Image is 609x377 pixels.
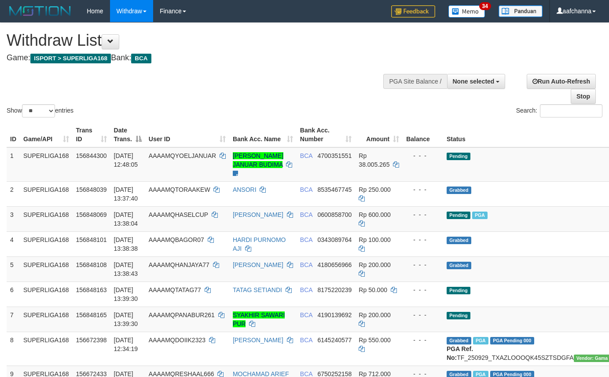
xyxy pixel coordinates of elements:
[20,122,73,147] th: Game/API: activate to sort column ascending
[300,337,312,344] span: BCA
[391,5,435,18] img: Feedback.jpg
[359,152,389,168] span: Rp 38.005.265
[453,78,495,85] span: None selected
[317,152,352,159] span: Copy 4700351551 to clipboard
[359,311,390,318] span: Rp 200.000
[233,311,285,327] a: SYAKHIR SAWARI PUR
[7,231,20,256] td: 4
[76,211,107,218] span: 156848069
[76,311,107,318] span: 156848165
[403,122,443,147] th: Balance
[447,153,470,160] span: Pending
[114,186,138,202] span: [DATE] 13:37:40
[317,337,352,344] span: Copy 6145240577 to clipboard
[114,261,138,277] span: [DATE] 13:38:43
[317,236,352,243] span: Copy 0343089764 to clipboard
[490,337,534,344] span: PGA Pending
[233,211,283,218] a: [PERSON_NAME]
[317,186,352,193] span: Copy 8535467745 to clipboard
[448,5,485,18] img: Button%20Memo.svg
[359,211,390,218] span: Rp 600.000
[7,4,73,18] img: MOTION_logo.png
[540,104,602,117] input: Search:
[300,211,312,218] span: BCA
[317,311,352,318] span: Copy 4190139692 to clipboard
[131,54,151,63] span: BCA
[447,237,471,244] span: Grabbed
[233,186,257,193] a: ANSORI
[20,231,73,256] td: SUPERLIGA168
[233,152,283,168] a: [PERSON_NAME] JANUAR BUDIMA
[406,210,440,219] div: - - -
[7,147,20,182] td: 1
[406,260,440,269] div: - - -
[406,185,440,194] div: - - -
[30,54,111,63] span: ISPORT > SUPERLIGA168
[20,307,73,332] td: SUPERLIGA168
[114,337,138,352] span: [DATE] 12:34:19
[7,54,397,62] h4: Game: Bank:
[145,122,229,147] th: User ID: activate to sort column ascending
[149,337,205,344] span: AAAAMQDOIIK2323
[383,74,447,89] div: PGA Site Balance /
[114,311,138,327] span: [DATE] 13:39:30
[233,236,286,252] a: HARDI PURNOMO AJI
[7,256,20,282] td: 5
[516,104,602,117] label: Search:
[479,2,491,10] span: 34
[317,211,352,218] span: Copy 0600858700 to clipboard
[447,345,473,361] b: PGA Ref. No:
[300,286,312,293] span: BCA
[76,337,107,344] span: 156672398
[300,152,312,159] span: BCA
[22,104,55,117] select: Showentries
[359,261,390,268] span: Rp 200.000
[229,122,297,147] th: Bank Acc. Name: activate to sort column ascending
[406,285,440,294] div: - - -
[233,261,283,268] a: [PERSON_NAME]
[359,286,387,293] span: Rp 50.000
[7,122,20,147] th: ID
[300,311,312,318] span: BCA
[7,332,20,366] td: 8
[149,261,209,268] span: AAAAMQHANJAYA77
[317,286,352,293] span: Copy 8175220239 to clipboard
[355,122,403,147] th: Amount: activate to sort column ascending
[7,307,20,332] td: 7
[20,206,73,231] td: SUPERLIGA168
[110,122,145,147] th: Date Trans.: activate to sort column descending
[76,261,107,268] span: 156848108
[114,236,138,252] span: [DATE] 13:38:38
[20,181,73,206] td: SUPERLIGA168
[300,261,312,268] span: BCA
[76,152,107,159] span: 156844300
[76,186,107,193] span: 156848039
[20,256,73,282] td: SUPERLIGA168
[149,211,208,218] span: AAAAMQHASELCUP
[300,186,312,193] span: BCA
[7,282,20,307] td: 6
[114,286,138,302] span: [DATE] 13:39:30
[406,336,440,344] div: - - -
[20,332,73,366] td: SUPERLIGA168
[233,337,283,344] a: [PERSON_NAME]
[149,186,210,193] span: AAAAMQTORAAKEW
[149,311,215,318] span: AAAAMQPANABUR261
[406,311,440,319] div: - - -
[472,212,488,219] span: Marked by aafsoycanthlai
[114,211,138,227] span: [DATE] 13:38:04
[447,212,470,219] span: Pending
[73,122,110,147] th: Trans ID: activate to sort column ascending
[149,236,204,243] span: AAAAMQBAGOR07
[76,236,107,243] span: 156848101
[359,236,390,243] span: Rp 100.000
[233,286,282,293] a: TATAG SETIANDI
[297,122,356,147] th: Bank Acc. Number: activate to sort column ascending
[447,187,471,194] span: Grabbed
[7,32,397,49] h1: Withdraw List
[317,261,352,268] span: Copy 4180656966 to clipboard
[359,337,390,344] span: Rp 550.000
[447,262,471,269] span: Grabbed
[406,235,440,244] div: - - -
[359,186,390,193] span: Rp 250.000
